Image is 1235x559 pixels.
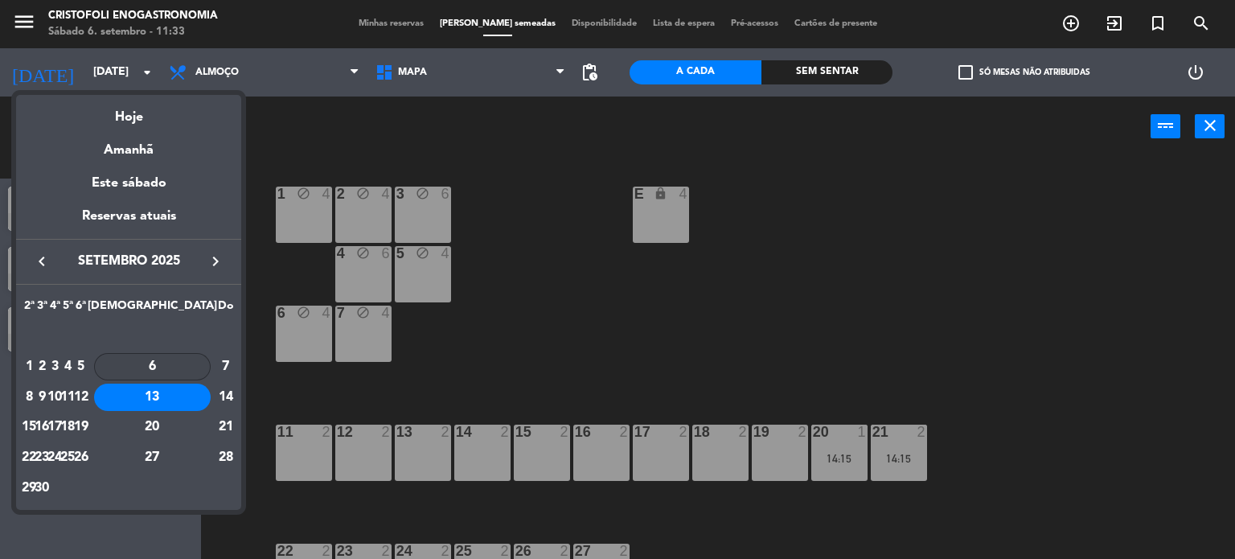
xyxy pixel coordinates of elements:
[62,353,74,380] div: 4
[16,95,241,128] div: Hoje
[218,384,234,411] div: 14
[217,442,235,473] td: 28 de setembro de 2025
[16,161,241,206] div: Este sábado
[94,413,211,441] div: 20
[36,413,48,441] div: 16
[75,442,88,473] td: 26 de setembro de 2025
[16,206,241,239] div: Reservas atuais
[75,444,87,471] div: 26
[49,384,61,411] div: 10
[88,382,217,413] td: 13 de setembro de 2025
[75,413,87,441] div: 19
[36,444,48,471] div: 23
[36,475,48,502] div: 30
[35,442,48,473] td: 23 de setembro de 2025
[23,297,35,322] th: Segunda-feira
[62,413,74,441] div: 18
[217,382,235,413] td: 14 de setembro de 2025
[35,297,48,322] th: Terça-feira
[94,353,211,380] div: 6
[75,412,88,442] td: 19 de setembro de 2025
[218,353,234,380] div: 7
[48,297,61,322] th: Quarta-feira
[75,351,88,382] td: 5 de setembro de 2025
[62,444,74,471] div: 25
[27,251,56,272] button: keyboard_arrow_left
[49,413,61,441] div: 17
[36,384,48,411] div: 9
[23,475,35,502] div: 29
[75,384,87,411] div: 12
[23,382,35,413] td: 8 de setembro de 2025
[218,413,234,441] div: 21
[201,251,230,272] button: keyboard_arrow_right
[32,252,51,271] i: keyboard_arrow_left
[48,351,61,382] td: 3 de setembro de 2025
[94,384,211,411] div: 13
[61,442,74,473] td: 25 de setembro de 2025
[48,442,61,473] td: 24 de setembro de 2025
[48,412,61,442] td: 17 de setembro de 2025
[88,351,217,382] td: 6 de setembro de 2025
[49,353,61,380] div: 3
[75,353,87,380] div: 5
[88,297,217,322] th: Sábado
[88,412,217,442] td: 20 de setembro de 2025
[36,353,48,380] div: 2
[88,442,217,473] td: 27 de setembro de 2025
[61,297,74,322] th: Quinta-feira
[62,384,74,411] div: 11
[206,252,225,271] i: keyboard_arrow_right
[35,473,48,504] td: 30 de setembro de 2025
[23,442,35,473] td: 22 de setembro de 2025
[217,412,235,442] td: 21 de setembro de 2025
[61,412,74,442] td: 18 de setembro de 2025
[218,444,234,471] div: 28
[23,412,35,442] td: 15 de setembro de 2025
[94,444,211,471] div: 27
[23,353,35,380] div: 1
[49,444,61,471] div: 24
[75,382,88,413] td: 12 de setembro de 2025
[23,413,35,441] div: 15
[23,473,35,504] td: 29 de setembro de 2025
[16,128,241,161] div: Amanhã
[35,351,48,382] td: 2 de setembro de 2025
[61,351,74,382] td: 4 de setembro de 2025
[217,351,235,382] td: 7 de setembro de 2025
[35,412,48,442] td: 16 de setembro de 2025
[35,382,48,413] td: 9 de setembro de 2025
[23,384,35,411] div: 8
[217,297,235,322] th: Domingo
[23,444,35,471] div: 22
[23,321,235,351] td: SET
[75,297,88,322] th: Sexta-feira
[48,382,61,413] td: 10 de setembro de 2025
[61,382,74,413] td: 11 de setembro de 2025
[23,351,35,382] td: 1 de setembro de 2025
[56,251,201,272] span: setembro 2025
